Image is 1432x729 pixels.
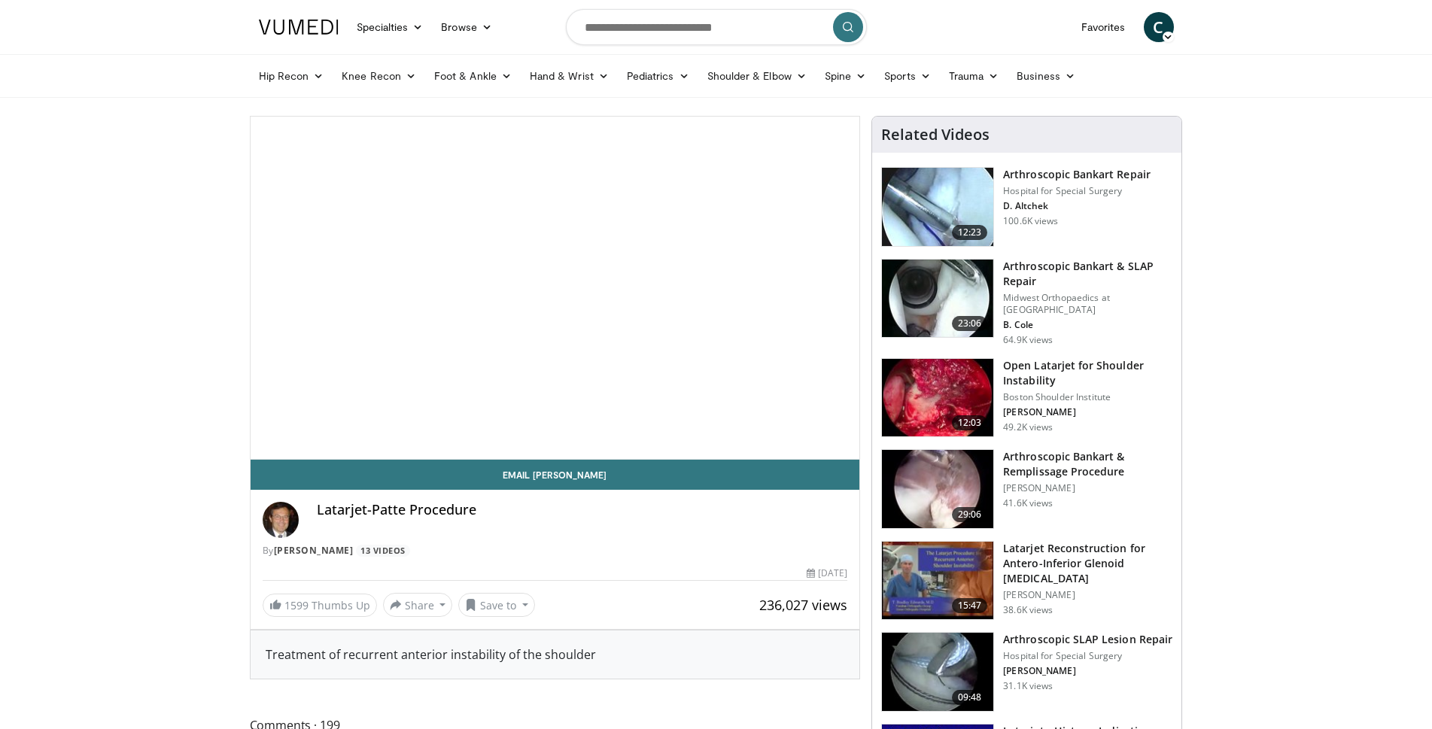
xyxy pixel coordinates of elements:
p: Hospital for Special Surgery [1003,185,1151,197]
span: 236,027 views [759,596,847,614]
h3: Arthroscopic Bankart & SLAP Repair [1003,259,1172,289]
p: 100.6K views [1003,215,1058,227]
p: [PERSON_NAME] [1003,482,1172,494]
img: 10039_3.png.150x105_q85_crop-smart_upscale.jpg [882,168,993,246]
img: VuMedi Logo [259,20,339,35]
div: By [263,544,848,557]
input: Search topics, interventions [566,9,867,45]
h3: Arthroscopic Bankart & Remplissage Procedure [1003,449,1172,479]
a: Favorites [1072,12,1135,42]
img: wolf_3.png.150x105_q85_crop-smart_upscale.jpg [882,450,993,528]
h3: Open Latarjet for Shoulder Instability [1003,358,1172,388]
a: Hand & Wrist [521,61,618,91]
h3: Arthroscopic SLAP Lesion Repair [1003,632,1172,647]
span: 12:03 [952,415,988,430]
p: Boston Shoulder Institute [1003,391,1172,403]
a: Foot & Ankle [425,61,521,91]
img: 6871_3.png.150x105_q85_crop-smart_upscale.jpg [882,633,993,711]
a: Hip Recon [250,61,333,91]
span: 15:47 [952,598,988,613]
a: [PERSON_NAME] [274,544,354,557]
p: 41.6K views [1003,497,1053,509]
h3: Arthroscopic Bankart Repair [1003,167,1151,182]
h3: Latarjet Reconstruction for Antero-Inferior Glenoid [MEDICAL_DATA] [1003,541,1172,586]
a: Shoulder & Elbow [698,61,816,91]
img: cole_0_3.png.150x105_q85_crop-smart_upscale.jpg [882,260,993,338]
img: Avatar [263,502,299,538]
video-js: Video Player [251,117,860,460]
a: 12:23 Arthroscopic Bankart Repair Hospital for Special Surgery D. Altchek 100.6K views [881,167,1172,247]
span: 23:06 [952,316,988,331]
p: [PERSON_NAME] [1003,665,1172,677]
p: 31.1K views [1003,680,1053,692]
a: C [1144,12,1174,42]
a: Specialties [348,12,433,42]
a: Sports [875,61,940,91]
a: 12:03 Open Latarjet for Shoulder Instability Boston Shoulder Institute [PERSON_NAME] 49.2K views [881,358,1172,438]
a: Pediatrics [618,61,698,91]
span: 1599 [284,598,309,612]
h4: Latarjet-Patte Procedure [317,502,848,518]
a: Email [PERSON_NAME] [251,460,860,490]
p: D. Altchek [1003,200,1151,212]
img: 944938_3.png.150x105_q85_crop-smart_upscale.jpg [882,359,993,437]
a: Business [1008,61,1084,91]
a: 13 Videos [356,545,411,557]
span: 29:06 [952,507,988,522]
a: Browse [432,12,501,42]
img: 38708_0000_3.png.150x105_q85_crop-smart_upscale.jpg [882,542,993,620]
span: 12:23 [952,225,988,240]
a: Trauma [940,61,1008,91]
a: 29:06 Arthroscopic Bankart & Remplissage Procedure [PERSON_NAME] 41.6K views [881,449,1172,529]
p: Midwest Orthopaedics at [GEOGRAPHIC_DATA] [1003,292,1172,316]
p: B. Cole [1003,319,1172,331]
a: 1599 Thumbs Up [263,594,377,617]
h4: Related Videos [881,126,990,144]
a: 23:06 Arthroscopic Bankart & SLAP Repair Midwest Orthopaedics at [GEOGRAPHIC_DATA] B. Cole 64.9K ... [881,259,1172,346]
p: Hospital for Special Surgery [1003,650,1172,662]
a: Knee Recon [333,61,425,91]
p: 64.9K views [1003,334,1053,346]
div: [DATE] [807,566,847,580]
span: 09:48 [952,690,988,705]
div: Treatment of recurrent anterior instability of the shoulder [266,645,845,664]
button: Save to [458,593,535,617]
a: 15:47 Latarjet Reconstruction for Antero-Inferior Glenoid [MEDICAL_DATA] [PERSON_NAME] 38.6K views [881,541,1172,621]
a: 09:48 Arthroscopic SLAP Lesion Repair Hospital for Special Surgery [PERSON_NAME] 31.1K views [881,632,1172,712]
p: 38.6K views [1003,604,1053,616]
button: Share [383,593,453,617]
p: [PERSON_NAME] [1003,589,1172,601]
a: Spine [816,61,875,91]
p: [PERSON_NAME] [1003,406,1172,418]
p: 49.2K views [1003,421,1053,433]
